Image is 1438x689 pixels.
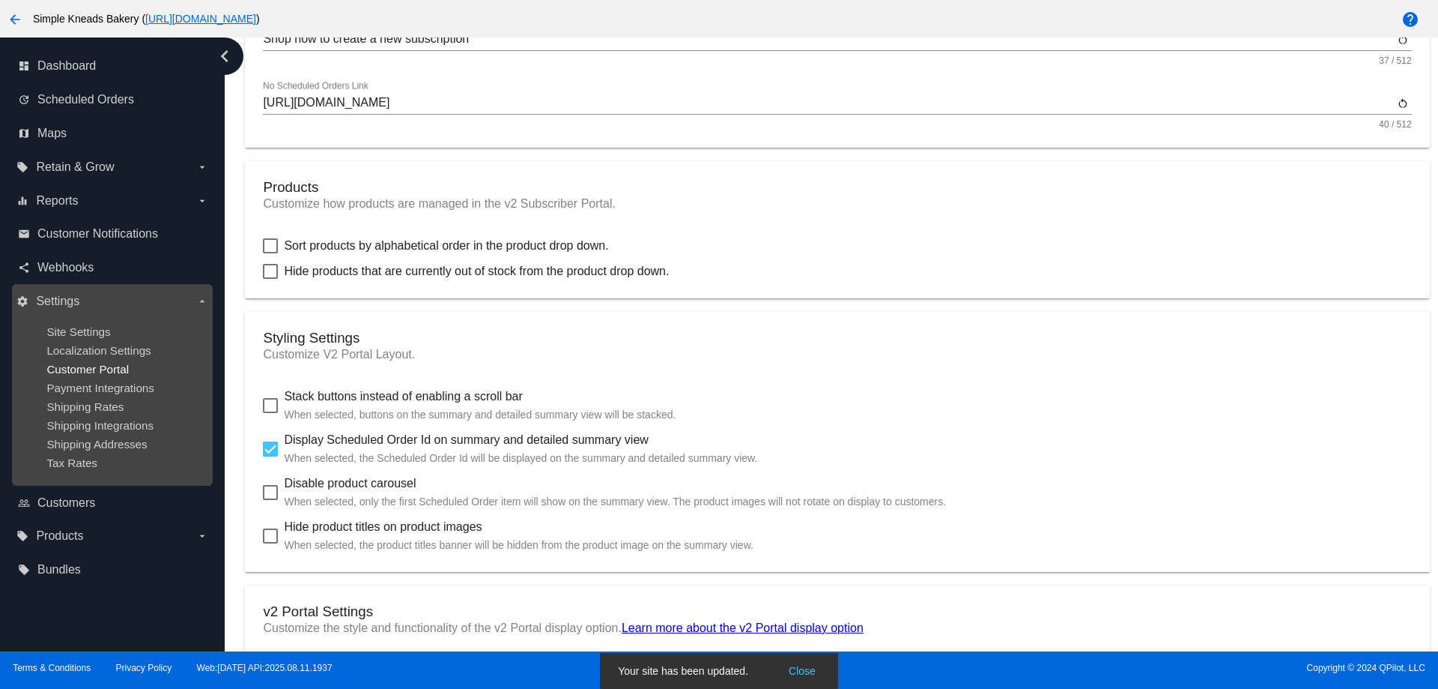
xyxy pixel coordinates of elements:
a: Privacy Policy [116,663,172,673]
i: update [18,94,30,106]
p: When selected, only the first Scheduled Order item will show on the summary view. The product ima... [284,493,946,511]
i: arrow_drop_down [196,161,208,173]
button: Reset to default value [1394,30,1412,48]
a: update Scheduled Orders [18,88,208,112]
a: dashboard Dashboard [18,54,208,78]
a: [URL][DOMAIN_NAME] [145,13,256,25]
span: Disable product carousel [284,475,946,511]
input: No Scheduled Orders Link [263,96,1393,109]
span: Bundles [37,563,81,577]
i: dashboard [18,60,30,72]
a: email Customer Notifications [18,222,208,246]
a: Shipping Rates [46,400,124,413]
a: local_offer Bundles [18,558,208,582]
button: Reset to default value [1394,94,1412,112]
p: Customize the style and functionality of the v2 Portal display option. [263,622,1411,635]
mat-icon: help [1401,10,1419,28]
a: Shipping Addresses [46,438,147,451]
span: Hide product titles on product images [284,518,753,554]
a: share Webhooks [18,256,208,280]
span: Sort products by alphabetical order in the product drop down. [284,237,608,255]
a: Site Settings [46,325,110,338]
i: settings [16,295,28,307]
h3: Products [263,179,1411,196]
i: local_offer [18,564,30,576]
span: Settings [36,295,79,308]
a: Shipping Integrations [46,419,154,432]
h3: Styling Settings [263,330,1411,346]
i: email [18,228,30,240]
p: When selected, the Scheduled Order Id will be displayed on the summary and detailed summary view. [284,449,757,467]
span: Scheduled Orders [37,93,134,106]
i: share [18,262,30,274]
i: people_outline [18,497,30,509]
span: Simple Kneads Bakery ( ) [33,13,260,25]
mat-hint: 37 / 512 [1379,56,1411,67]
h3: v2 Portal Settings [263,604,1411,620]
a: Learn more about the v2 Portal display option [622,622,864,634]
span: Retain & Grow [36,160,114,174]
i: arrow_drop_down [196,295,208,307]
span: Maps [37,127,67,140]
mat-hint: 40 / 512 [1379,120,1411,130]
i: equalizer [16,195,28,207]
span: Reports [36,194,78,208]
button: Close [784,664,820,679]
a: map Maps [18,121,208,145]
span: Copyright © 2024 QPilot, LLC [732,663,1425,673]
mat-icon: arrow_back [6,10,24,28]
mat-icon: restart_alt [1397,97,1409,110]
p: When selected, the product titles banner will be hidden from the product image on the summary view. [284,536,753,554]
a: Localization Settings [46,344,151,357]
a: Terms & Conditions [13,663,91,673]
i: arrow_drop_down [196,195,208,207]
span: Customer Notifications [37,227,158,241]
i: local_offer [16,530,28,542]
span: Display Scheduled Order Id on summary and detailed summary view [284,431,757,467]
a: Web:[DATE] API:2025.08.11.1937 [197,663,333,673]
i: local_offer [16,161,28,173]
i: arrow_drop_down [196,530,208,542]
span: Stack buttons instead of enabling a scroll bar [284,388,676,424]
a: Payment Integrations [46,382,154,394]
p: When selected, buttons on the summary and detailed summary view will be stacked. [284,406,676,424]
a: Tax Rates [46,457,97,469]
span: Webhooks [37,261,94,274]
a: people_outline Customers [18,491,208,515]
simple-snack-bar: Your site has been updated. [618,664,820,679]
span: Dashboard [37,59,96,73]
span: Products [36,529,83,543]
span: Hide products that are currently out of stock from the product drop down. [284,262,669,280]
p: Customize how products are managed in the v2 Subscriber Portal. [263,197,1411,211]
span: Customers [37,496,95,510]
p: Customize V2 Portal Layout. [263,348,1411,361]
a: Customer Portal [46,363,129,376]
mat-icon: restart_alt [1397,33,1409,46]
i: map [18,127,30,139]
i: chevron_left [213,44,237,68]
input: No Scheduled Orders Body Message [263,32,1393,46]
